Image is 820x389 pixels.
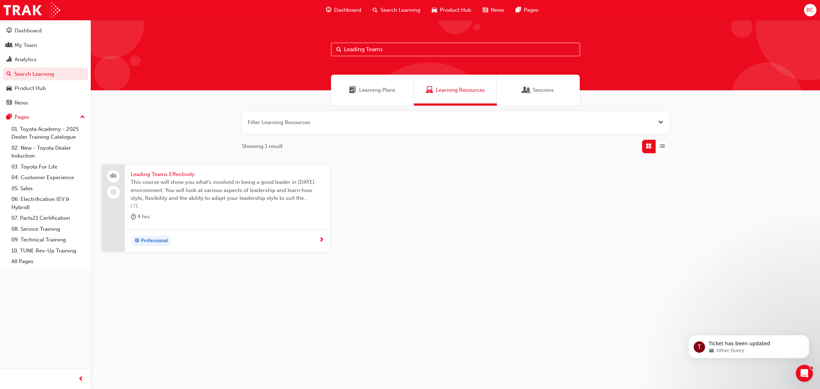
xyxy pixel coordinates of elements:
div: Product Hub [15,84,46,92]
span: KC [806,6,814,14]
span: Search Learning [380,6,420,14]
a: 10. TUNE Rev-Up Training [9,245,88,256]
a: 02. New - Toyota Dealer Induction [9,143,88,161]
div: 4 hrs [131,212,150,221]
span: List [659,142,665,150]
a: news-iconNews [477,3,510,17]
a: pages-iconPages [510,3,544,17]
a: 01. Toyota Academy - 2025 Dealer Training Catalogue [9,124,88,143]
span: Showing 1 result [242,142,283,150]
a: 04. Customer Experience [9,172,88,183]
div: Pages [15,113,29,121]
span: Dashboard [334,6,361,14]
a: Analytics [3,53,88,66]
span: pages-icon [6,114,12,121]
span: learningRecordVerb_NONE-icon [110,189,117,195]
iframe: Intercom live chat [796,365,813,382]
a: Leading Teams EffectivelyThis course will show you what's involved in being a good leader in [DAT... [102,165,330,252]
span: search-icon [373,6,378,15]
a: My Team [3,39,88,52]
div: Dashboard [15,27,42,35]
span: prev-icon [78,375,84,384]
span: This course will show you what's involved in being a good leader in [DATE] environment. You will ... [131,178,324,202]
span: duration-icon [131,212,136,221]
a: Search Learning [3,68,88,81]
a: Learning PlansLearning Plans [331,75,414,106]
a: SessionsSessions [497,75,580,106]
span: next-icon [319,237,324,244]
a: News [3,96,88,110]
span: Professional [141,237,168,245]
span: news-icon [483,6,488,15]
a: Learning ResourcesLearning Resources [414,75,497,106]
span: car-icon [432,6,437,15]
span: Learning Resources [426,86,433,94]
span: Grid [646,142,651,150]
div: Analytics [15,55,37,64]
a: Dashboard [3,24,88,37]
span: Search [336,46,341,54]
input: Search... [331,43,580,56]
span: search-icon [6,71,11,78]
span: News [491,6,504,14]
a: car-iconProduct Hub [426,3,477,17]
span: news-icon [6,100,12,106]
span: people-icon [111,171,116,181]
a: 09. Technical Training [9,234,88,245]
button: DashboardMy TeamAnalyticsSearch LearningProduct HubNews [3,23,88,111]
a: All Pages [9,256,88,267]
span: car-icon [6,85,12,92]
span: Product Hub [440,6,471,14]
a: 07. Parts21 Certification [9,213,88,224]
a: 03. Toyota For Life [9,161,88,172]
a: 05. Sales [9,183,88,194]
div: News [15,99,28,107]
a: search-iconSearch Learning [367,3,426,17]
a: Product Hub [3,82,88,95]
span: pages-icon [516,6,521,15]
img: Trak [4,2,60,18]
button: KC [804,4,816,16]
span: target-icon [135,236,140,246]
span: guage-icon [6,28,12,34]
span: chart-icon [6,57,12,63]
button: Pages [3,111,88,124]
span: Leading Teams Effectively [131,170,324,178]
span: Sessions [533,86,554,94]
span: guage-icon [326,6,331,15]
iframe: Intercom notifications message [678,320,820,370]
span: up-icon [80,113,85,122]
span: LTE [131,202,324,211]
span: Sessions [523,86,530,94]
button: Open the filter [658,118,663,127]
div: My Team [15,41,37,49]
span: Learning Plans [359,86,395,94]
span: people-icon [6,42,12,49]
span: Pages [524,6,538,14]
a: guage-iconDashboard [320,3,367,17]
a: 06. Electrification (EV & Hybrid) [9,194,88,213]
span: Learning Resources [436,86,485,94]
span: Learning Plans [349,86,356,94]
a: 08. Service Training [9,224,88,235]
